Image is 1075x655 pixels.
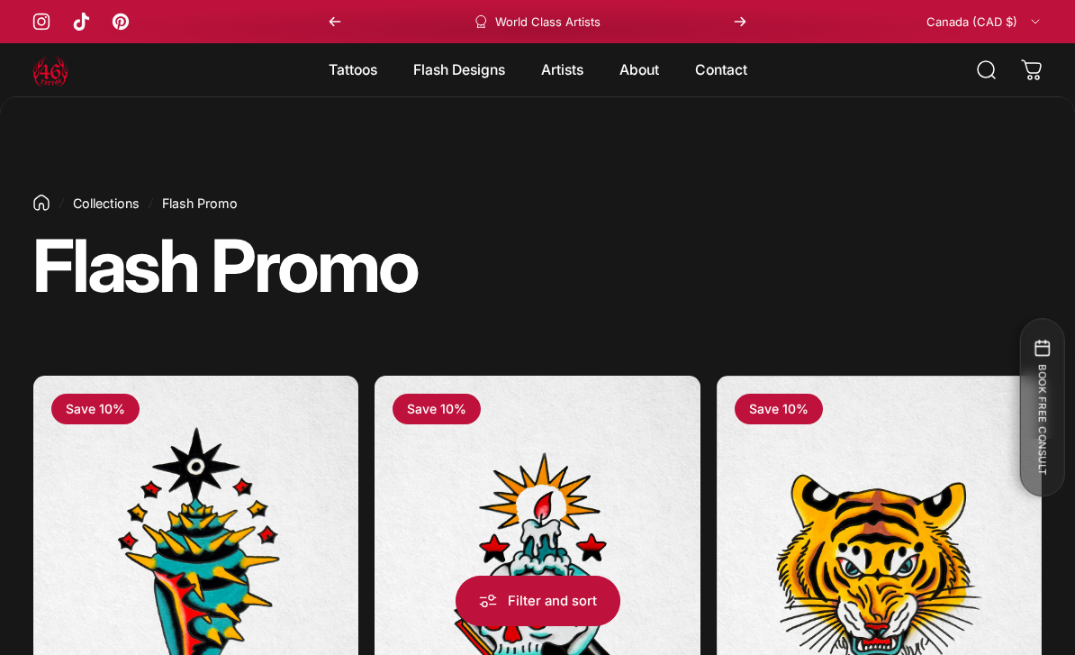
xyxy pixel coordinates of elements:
[1019,318,1064,496] button: BOOK FREE CONSULT
[926,14,1017,29] span: Canada (CAD $)
[73,196,140,211] a: Collections
[32,230,198,302] animate-element: Flash
[523,51,601,89] summary: Artists
[32,194,681,212] nav: breadcrumbs
[150,194,238,212] li: Flash Promo
[211,230,418,302] animate-element: Promo
[311,51,395,89] summary: Tattoos
[495,14,601,29] p: World Class Artists
[677,51,765,89] a: Contact
[311,51,765,89] nav: Primary
[601,51,677,89] summary: About
[1012,50,1052,90] a: 0 items
[456,576,620,626] button: Filter and sort
[395,51,523,89] summary: Flash Designs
